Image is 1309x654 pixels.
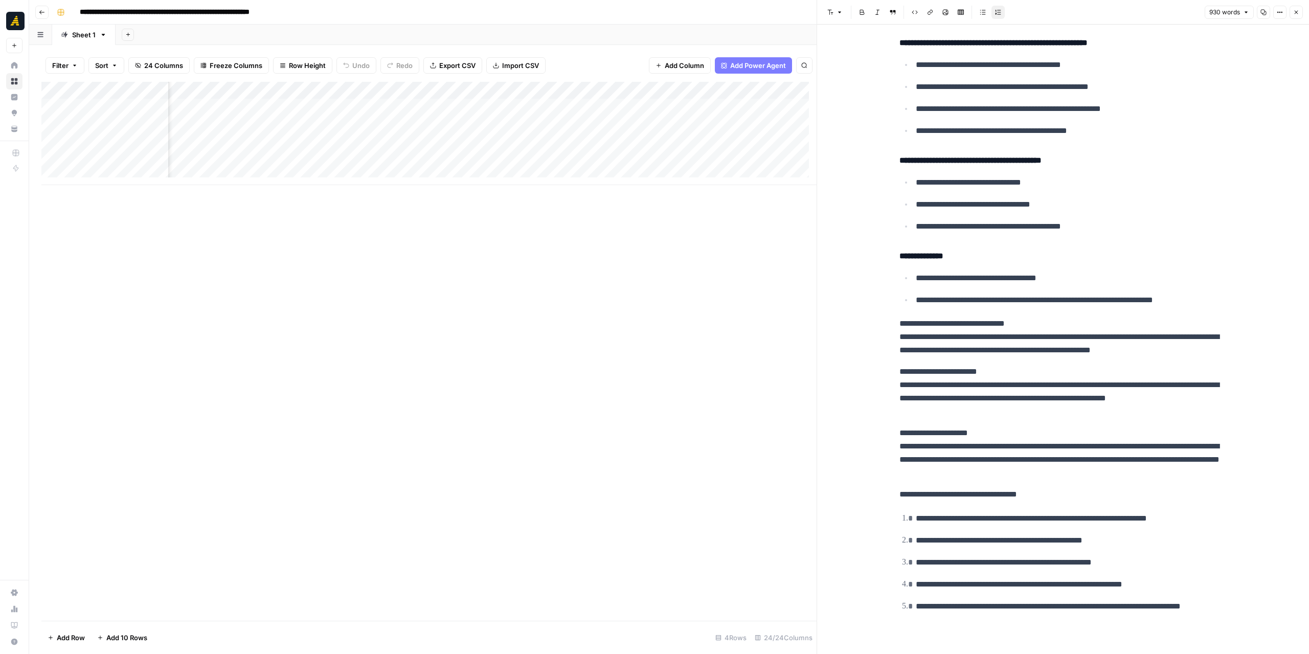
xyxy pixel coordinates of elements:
button: Import CSV [486,57,546,74]
div: 24/24 Columns [751,629,817,646]
a: Home [6,57,22,74]
button: Row Height [273,57,332,74]
span: 930 words [1209,8,1240,17]
span: Add Column [665,60,704,71]
button: Redo [380,57,419,74]
a: Learning Hub [6,617,22,634]
button: 930 words [1205,6,1254,19]
span: Import CSV [502,60,539,71]
span: Row Height [289,60,326,71]
button: Add Column [649,57,711,74]
span: Sort [95,60,108,71]
span: Add 10 Rows [106,633,147,643]
a: Browse [6,73,22,89]
span: Add Power Agent [730,60,786,71]
span: Freeze Columns [210,60,262,71]
div: Sheet 1 [72,30,96,40]
a: Your Data [6,121,22,137]
span: Undo [352,60,370,71]
img: Marketers in Demand Logo [6,12,25,30]
button: Add Power Agent [715,57,792,74]
button: Help + Support [6,634,22,650]
span: 24 Columns [144,60,183,71]
span: Add Row [57,633,85,643]
a: Settings [6,584,22,601]
button: Filter [46,57,84,74]
button: 24 Columns [128,57,190,74]
button: Freeze Columns [194,57,269,74]
span: Export CSV [439,60,476,71]
a: Usage [6,601,22,617]
a: Insights [6,89,22,105]
button: Export CSV [423,57,482,74]
button: Sort [88,57,124,74]
span: Redo [396,60,413,71]
button: Add 10 Rows [91,629,153,646]
span: Filter [52,60,69,71]
a: Sheet 1 [52,25,116,45]
button: Workspace: Marketers in Demand [6,8,22,34]
a: Opportunities [6,105,22,121]
button: Add Row [41,629,91,646]
button: Undo [336,57,376,74]
div: 4 Rows [711,629,751,646]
